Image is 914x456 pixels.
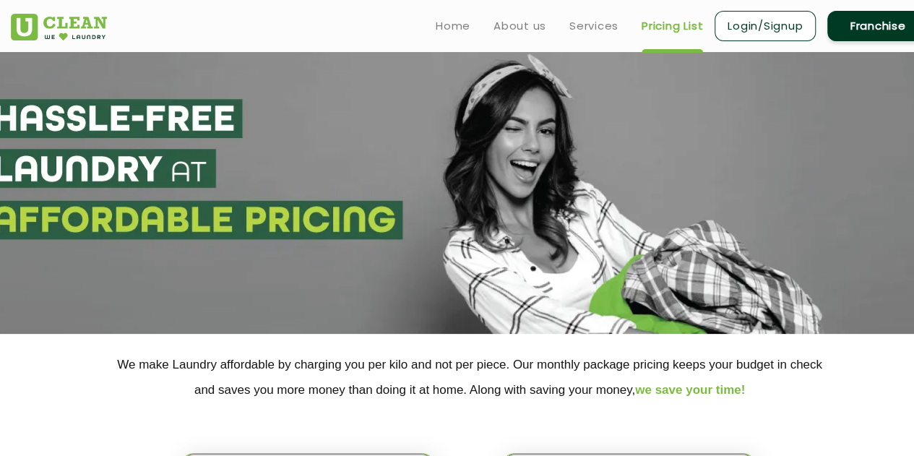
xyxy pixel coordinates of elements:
[569,17,618,35] a: Services
[436,17,470,35] a: Home
[493,17,546,35] a: About us
[715,11,816,41] a: Login/Signup
[642,17,703,35] a: Pricing List
[11,14,107,40] img: UClean Laundry and Dry Cleaning
[635,383,745,397] span: we save your time!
